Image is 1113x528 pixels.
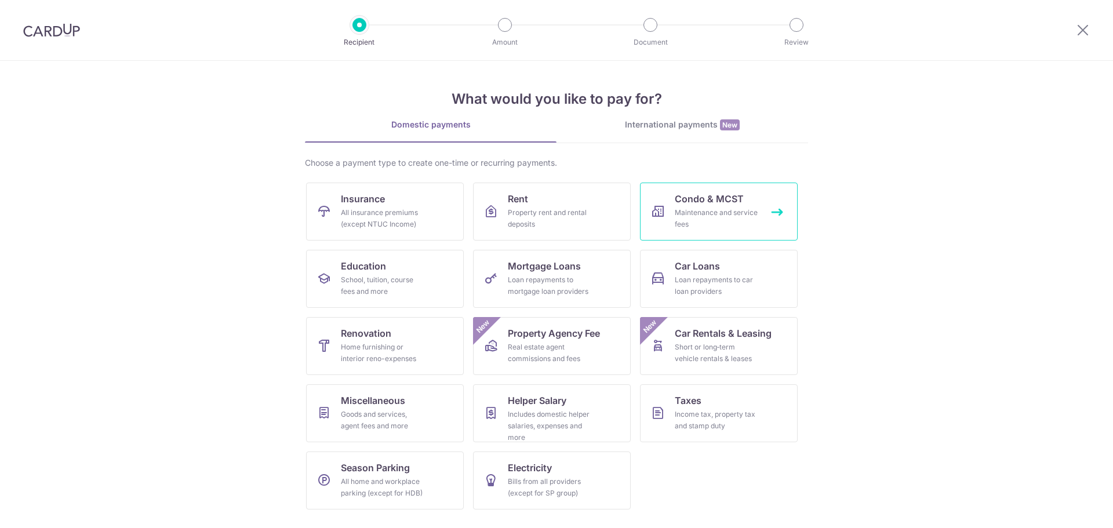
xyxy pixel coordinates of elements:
div: Domestic payments [305,119,556,130]
a: Property Agency FeeReal estate agent commissions and feesNew [473,317,631,375]
span: New [641,317,660,336]
div: Choose a payment type to create one-time or recurring payments. [305,157,808,169]
span: Helper Salary [508,394,566,407]
span: Season Parking [341,461,410,475]
div: Loan repayments to car loan providers [675,274,758,297]
span: Condo & MCST [675,192,744,206]
span: Miscellaneous [341,394,405,407]
a: Car Rentals & LeasingShort or long‑term vehicle rentals & leasesNew [640,317,798,375]
span: Renovation [341,326,391,340]
div: Maintenance and service fees [675,207,758,230]
span: Insurance [341,192,385,206]
div: Bills from all providers (except for SP group) [508,476,591,499]
div: Property rent and rental deposits [508,207,591,230]
div: Short or long‑term vehicle rentals & leases [675,341,758,365]
a: Mortgage LoansLoan repayments to mortgage loan providers [473,250,631,308]
div: Goods and services, agent fees and more [341,409,424,432]
a: RentProperty rent and rental deposits [473,183,631,241]
h4: What would you like to pay for? [305,89,808,110]
span: Property Agency Fee [508,326,600,340]
p: Recipient [317,37,402,48]
span: Electricity [508,461,552,475]
a: Condo & MCSTMaintenance and service fees [640,183,798,241]
a: InsuranceAll insurance premiums (except NTUC Income) [306,183,464,241]
a: MiscellaneousGoods and services, agent fees and more [306,384,464,442]
p: Review [754,37,839,48]
a: EducationSchool, tuition, course fees and more [306,250,464,308]
div: Loan repayments to mortgage loan providers [508,274,591,297]
div: School, tuition, course fees and more [341,274,424,297]
span: New [474,317,493,336]
p: Document [608,37,693,48]
div: Real estate agent commissions and fees [508,341,591,365]
div: Includes domestic helper salaries, expenses and more [508,409,591,443]
span: Mortgage Loans [508,259,581,273]
a: ElectricityBills from all providers (except for SP group) [473,451,631,509]
div: All insurance premiums (except NTUC Income) [341,207,424,230]
div: International payments [556,119,808,131]
a: RenovationHome furnishing or interior reno-expenses [306,317,464,375]
div: Income tax, property tax and stamp duty [675,409,758,432]
a: Season ParkingAll home and workplace parking (except for HDB) [306,451,464,509]
span: Car Loans [675,259,720,273]
span: Education [341,259,386,273]
span: Rent [508,192,528,206]
a: Helper SalaryIncludes domestic helper salaries, expenses and more [473,384,631,442]
span: Car Rentals & Leasing [675,326,772,340]
a: TaxesIncome tax, property tax and stamp duty [640,384,798,442]
div: Home furnishing or interior reno-expenses [341,341,424,365]
span: New [720,119,740,130]
span: Taxes [675,394,701,407]
a: Car LoansLoan repayments to car loan providers [640,250,798,308]
div: All home and workplace parking (except for HDB) [341,476,424,499]
p: Amount [462,37,548,48]
img: CardUp [23,23,80,37]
